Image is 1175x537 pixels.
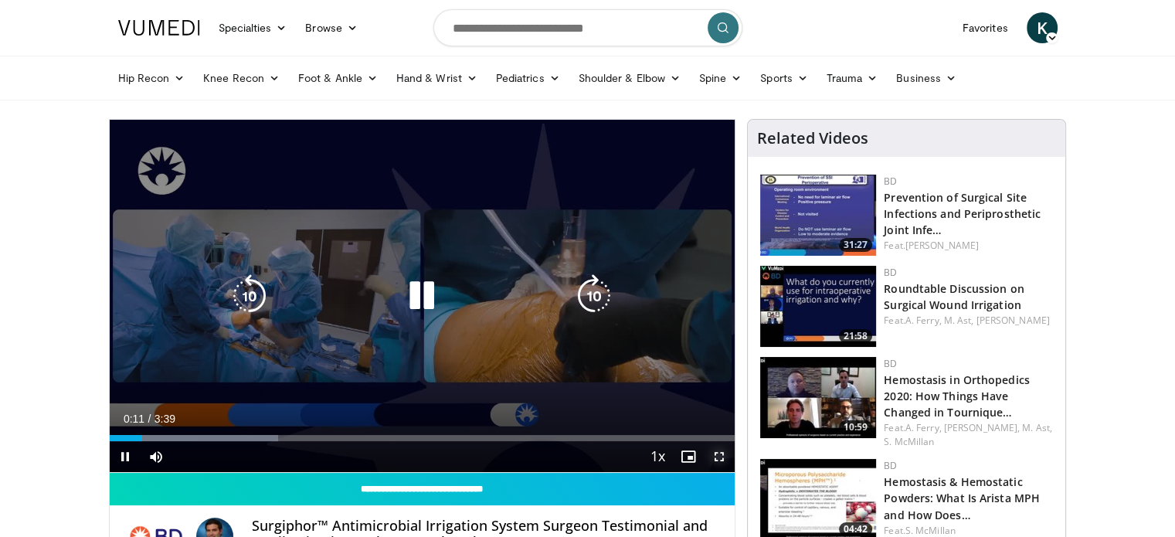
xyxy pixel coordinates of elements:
input: Search topics, interventions [433,9,742,46]
a: M. Ast, [1022,421,1052,434]
a: Hemostasis & Hemostatic Powders: What Is Arista MPH and How Does… [884,474,1040,522]
a: Trauma [817,63,888,93]
a: 10:59 [760,357,876,438]
img: 0eec6fb8-6c4e-404e-a42a-d2de394424ca.150x105_q85_crop-smart_upscale.jpg [760,357,876,438]
a: A. Ferry, [905,421,942,434]
span: 04:42 [839,522,872,536]
a: Pediatrics [487,63,569,93]
a: K [1027,12,1058,43]
a: S. McMillan [905,524,956,537]
div: Feat. [884,314,1053,328]
button: Playback Rate [642,441,673,472]
a: Specialties [209,12,297,43]
a: 21:58 [760,266,876,347]
a: Hip Recon [109,63,195,93]
button: Mute [141,441,171,472]
a: Sports [751,63,817,93]
a: Favorites [953,12,1017,43]
a: Foot & Ankle [289,63,387,93]
a: M. Ast, [944,314,974,327]
a: Prevention of Surgical Site Infections and Periprosthetic Joint Infe… [884,190,1041,237]
div: Feat. [884,421,1053,449]
span: 10:59 [839,420,872,434]
div: Feat. [884,239,1053,253]
img: VuMedi Logo [118,20,200,36]
a: BD [884,357,897,370]
span: 31:27 [839,238,872,252]
button: Pause [110,441,141,472]
a: Browse [296,12,367,43]
a: Spine [690,63,751,93]
a: Knee Recon [194,63,289,93]
a: 31:27 [760,175,876,256]
a: A. Ferry, [905,314,942,327]
video-js: Video Player [110,120,735,473]
div: Progress Bar [110,435,735,441]
a: [PERSON_NAME] [905,239,979,252]
a: [PERSON_NAME], [944,421,1020,434]
a: BD [884,175,897,188]
a: Hand & Wrist [387,63,487,93]
a: Business [887,63,966,93]
a: [PERSON_NAME] [976,314,1049,327]
span: 3:39 [155,413,175,425]
img: bdb02266-35f1-4bde-b55c-158a878fcef6.150x105_q85_crop-smart_upscale.jpg [760,175,876,256]
a: Shoulder & Elbow [569,63,690,93]
a: BD [884,459,897,472]
a: S. McMillan [884,435,934,448]
a: Roundtable Discussion on Surgical Wound Irrigation [884,281,1024,312]
h4: Related Videos [757,129,868,148]
button: Enable picture-in-picture mode [673,441,704,472]
span: 21:58 [839,329,872,343]
img: 63b980ac-32f1-48d0-8c7b-91567b14b7c6.150x105_q85_crop-smart_upscale.jpg [760,266,876,347]
span: / [148,413,151,425]
a: BD [884,266,897,279]
a: Hemostasis in Orthopedics 2020: How Things Have Changed in Tournique… [884,372,1030,420]
span: 0:11 [124,413,144,425]
button: Fullscreen [704,441,735,472]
